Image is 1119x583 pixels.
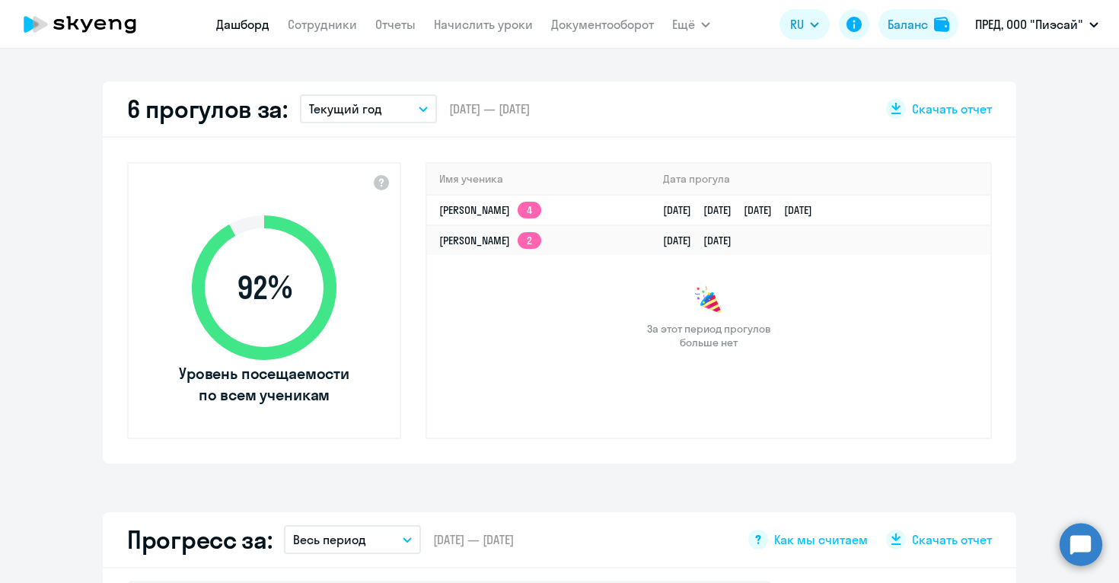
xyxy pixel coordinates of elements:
img: congrats [693,285,724,316]
p: ПРЕД, ООО "Пиэсай" [975,15,1083,33]
p: Текущий год [309,100,382,118]
button: Текущий год [300,94,437,123]
a: Сотрудники [288,17,357,32]
span: Ещё [672,15,695,33]
a: [PERSON_NAME]4 [439,203,541,217]
app-skyeng-badge: 2 [518,232,541,249]
span: [DATE] — [DATE] [433,531,514,548]
p: Весь период [293,530,366,549]
h2: Прогресс за: [127,524,272,555]
span: Уровень посещаемости по всем ученикам [177,363,352,406]
button: Балансbalance [878,9,958,40]
th: Дата прогула [651,164,990,195]
span: Как мы считаем [774,531,868,548]
h2: 6 прогулов за: [127,94,288,124]
button: Ещё [672,9,710,40]
img: balance [934,17,949,32]
app-skyeng-badge: 4 [518,202,541,218]
button: ПРЕД, ООО "Пиэсай" [968,6,1106,43]
a: Дашборд [216,17,269,32]
span: За этот период прогулов больше нет [645,322,773,349]
span: 92 % [177,269,352,306]
a: Отчеты [375,17,416,32]
button: Весь период [284,525,421,554]
span: RU [790,15,804,33]
span: Скачать отчет [912,531,992,548]
a: Документооборот [551,17,654,32]
a: [PERSON_NAME]2 [439,234,541,247]
a: Начислить уроки [434,17,533,32]
a: [DATE][DATE][DATE][DATE] [663,203,824,217]
button: RU [779,9,830,40]
a: [DATE][DATE] [663,234,744,247]
span: [DATE] — [DATE] [449,100,530,117]
span: Скачать отчет [912,100,992,117]
div: Баланс [888,15,928,33]
th: Имя ученика [427,164,651,195]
